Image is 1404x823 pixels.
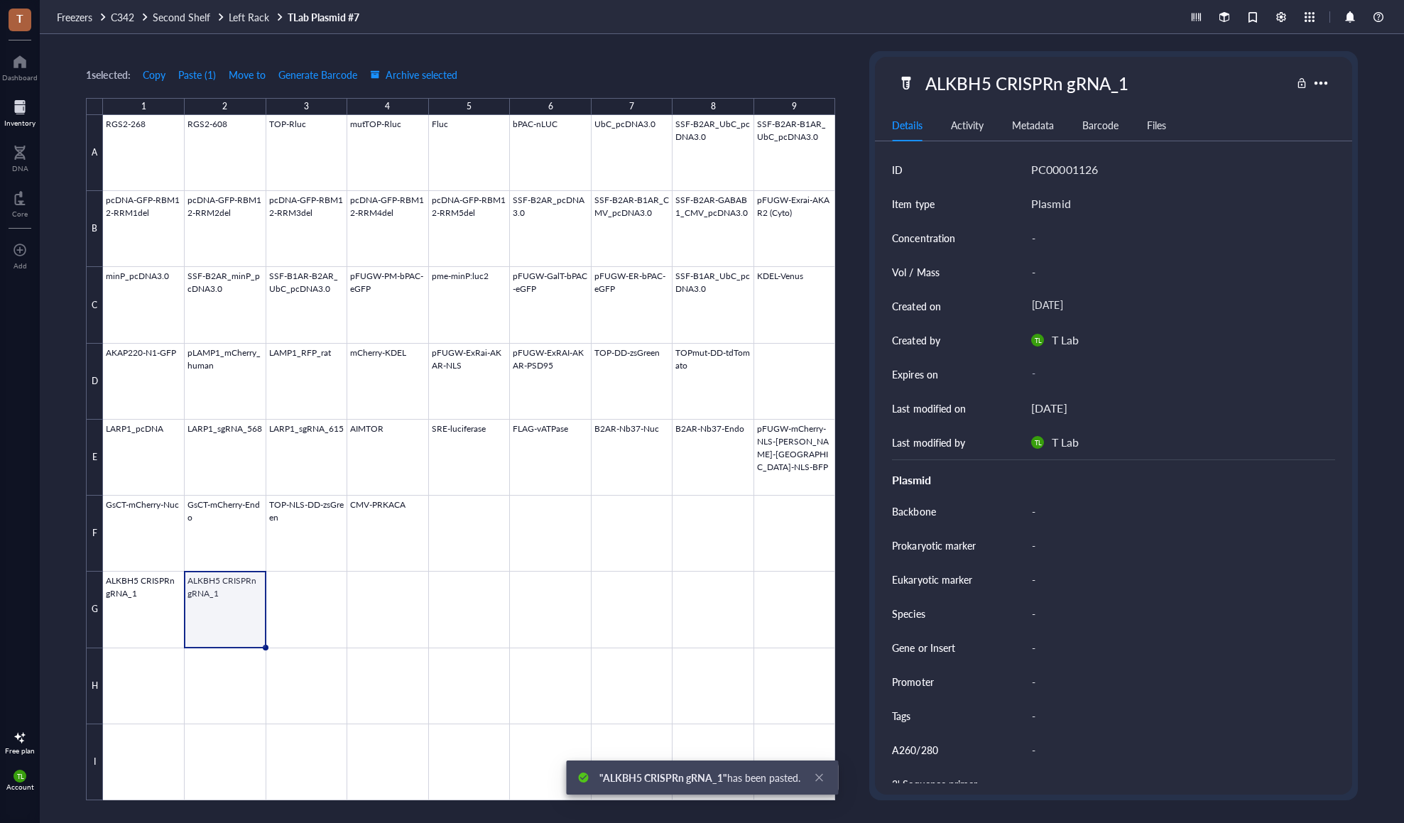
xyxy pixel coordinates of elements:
[1034,337,1041,344] span: TL
[892,742,937,758] div: A260/280
[792,97,797,116] div: 9
[228,63,266,86] button: Move to
[229,10,269,24] span: Left Rack
[86,496,103,572] div: F
[86,344,103,420] div: D
[141,97,146,116] div: 1
[229,69,266,80] span: Move to
[1025,701,1329,731] div: -
[1025,565,1329,594] div: -
[811,770,827,785] a: Close
[12,187,28,218] a: Core
[892,503,935,519] div: Backbone
[892,435,964,450] div: Last modified by
[86,648,103,724] div: H
[629,97,634,116] div: 7
[278,63,358,86] button: Generate Barcode
[1012,117,1054,133] div: Metadata
[892,230,954,246] div: Concentration
[13,261,27,270] div: Add
[892,264,939,280] div: Vol / Mass
[143,69,165,80] span: Copy
[892,640,954,655] div: Gene or Insert
[951,117,984,133] div: Activity
[57,11,108,23] a: Freezers
[12,209,28,218] div: Core
[86,420,103,496] div: E
[1025,223,1329,253] div: -
[1025,530,1329,560] div: -
[467,97,472,116] div: 5
[288,11,362,23] a: TLab Plasmid #7
[153,10,210,24] span: Second Shelf
[6,783,34,791] div: Account
[86,67,130,82] div: 1 selected:
[4,96,36,127] a: Inventory
[1031,399,1067,418] div: [DATE]
[304,97,309,116] div: 3
[1025,735,1329,765] div: -
[370,69,457,80] span: Archive selected
[111,10,134,24] span: C342
[86,267,103,343] div: C
[892,298,940,314] div: Created on
[12,164,28,173] div: DNA
[892,117,922,133] div: Details
[369,63,458,86] button: Archive selected
[599,770,727,785] b: "ALKBH5 CRISPRn gRNA_1"
[548,97,553,116] div: 6
[1034,439,1041,447] span: TL
[1052,433,1079,452] div: T Lab
[153,11,285,23] a: Second ShelfLeft Rack
[142,63,166,86] button: Copy
[892,674,933,690] div: Promoter
[892,366,937,382] div: Expires on
[892,708,910,724] div: Tags
[1082,117,1119,133] div: Barcode
[16,9,23,27] span: T
[1025,361,1329,387] div: -
[892,606,925,621] div: Species
[1025,496,1329,526] div: -
[892,196,934,212] div: Item type
[919,68,1134,98] div: ALKBH5 CRISPRn gRNA_1
[892,538,975,553] div: Prokaryotic marker
[385,97,390,116] div: 4
[892,400,965,416] div: Last modified on
[892,572,972,587] div: Eukaryotic marker
[814,773,824,783] span: close
[2,73,38,82] div: Dashboard
[2,50,38,82] a: Dashboard
[892,776,976,792] div: 3' Sequence primer
[1025,599,1329,628] div: -
[892,472,1334,489] div: Plasmid
[1025,667,1329,697] div: -
[86,191,103,267] div: B
[892,332,940,348] div: Created by
[711,97,716,116] div: 8
[222,97,227,116] div: 2
[1025,633,1329,663] div: -
[278,69,357,80] span: Generate Barcode
[178,63,217,86] button: Paste (1)
[1025,769,1329,799] div: -
[111,11,150,23] a: C342
[1031,160,1097,179] div: PC00001126
[1031,195,1070,213] div: Plasmid
[86,572,103,648] div: G
[892,162,903,178] div: ID
[1147,117,1166,133] div: Files
[599,770,800,785] span: has been pasted.
[86,724,103,800] div: I
[1025,293,1329,319] div: [DATE]
[1052,331,1079,349] div: T Lab
[1025,257,1329,287] div: -
[57,10,92,24] span: Freezers
[12,141,28,173] a: DNA
[86,115,103,191] div: A
[4,119,36,127] div: Inventory
[5,746,35,755] div: Free plan
[16,773,23,780] span: TL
